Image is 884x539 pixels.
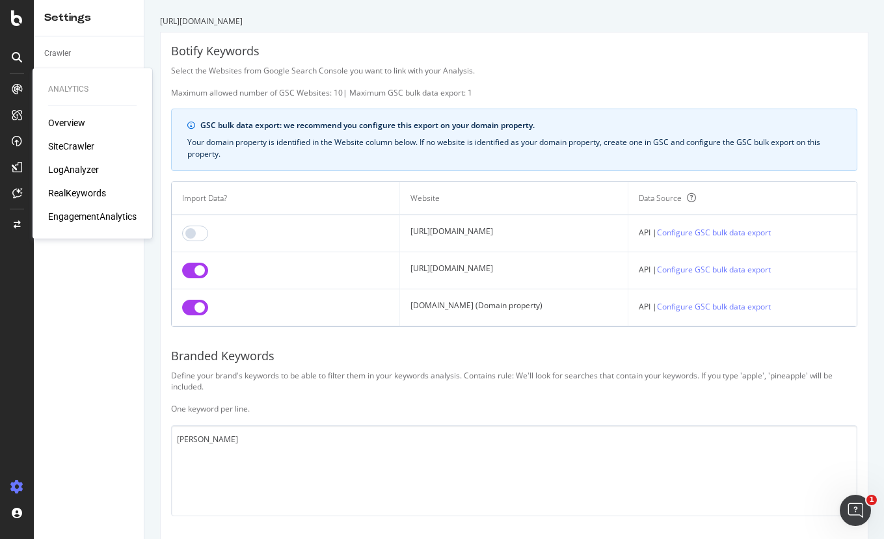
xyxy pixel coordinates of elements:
[171,348,857,365] div: Branded Keywords
[44,66,79,79] div: Keywords
[657,300,771,313] a: Configure GSC bulk data export
[866,495,877,505] span: 1
[171,370,857,415] div: Define your brand's keywords to be able to filter them in your keywords analysis. Contains rule: ...
[48,210,137,223] a: EngagementAnalytics
[200,120,841,131] div: GSC bulk data export: we recommend you configure this export on your domain property.
[400,289,628,326] td: [DOMAIN_NAME] (Domain property)
[48,84,137,95] div: Analytics
[160,16,868,27] div: [URL][DOMAIN_NAME]
[187,137,841,160] div: Your domain property is identified in the Website column below. If no website is identified as yo...
[657,263,771,276] a: Configure GSC bulk data export
[639,192,682,204] div: Data Source
[171,425,857,516] textarea: [PERSON_NAME]
[639,226,846,239] div: API |
[171,109,857,171] div: info banner
[171,43,857,60] div: Botify Keywords
[840,495,871,526] iframe: Intercom live chat
[400,215,628,252] td: [URL][DOMAIN_NAME]
[639,263,846,276] div: API |
[400,182,628,215] th: Website
[44,47,71,60] div: Crawler
[44,10,133,25] div: Settings
[172,182,400,215] th: Import Data?
[48,116,85,129] a: Overview
[171,65,857,98] div: Select the Websites from Google Search Console you want to link with your Analysis. Maximum allow...
[400,252,628,289] td: [URL][DOMAIN_NAME]
[48,140,94,153] a: SiteCrawler
[48,163,99,176] a: LogAnalyzer
[48,187,106,200] a: RealKeywords
[657,226,771,239] a: Configure GSC bulk data export
[639,300,846,313] div: API |
[44,66,135,79] a: Keywords
[44,47,135,60] a: Crawler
